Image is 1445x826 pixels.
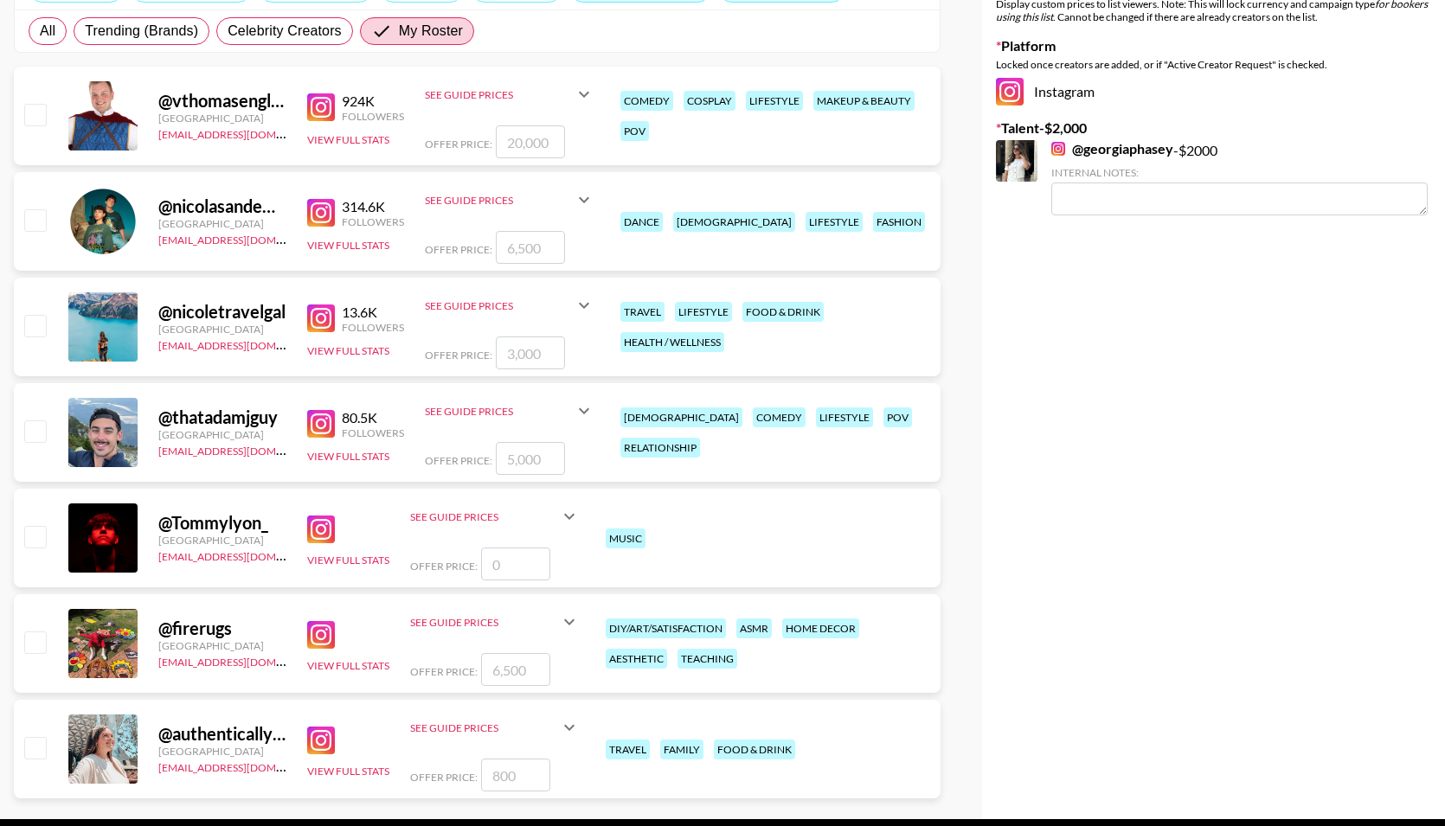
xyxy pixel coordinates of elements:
[399,21,463,42] span: My Roster
[342,110,404,123] div: Followers
[673,212,795,232] div: [DEMOGRAPHIC_DATA]
[307,239,389,252] button: View Full Stats
[620,407,742,427] div: [DEMOGRAPHIC_DATA]
[425,349,492,362] span: Offer Price:
[158,745,286,758] div: [GEOGRAPHIC_DATA]
[158,652,332,669] a: [EMAIL_ADDRESS][DOMAIN_NAME]
[736,618,772,638] div: asmr
[816,407,873,427] div: lifestyle
[425,390,594,432] div: See Guide Prices
[996,58,1431,71] div: Locked once creators are added, or if "Active Creator Request" is checked.
[996,78,1024,106] img: Instagram
[425,179,594,221] div: See Guide Prices
[158,301,286,323] div: @ nicoletravelgal
[410,721,559,734] div: See Guide Prices
[496,336,565,369] input: 3,000
[158,217,286,230] div: [GEOGRAPHIC_DATA]
[342,215,404,228] div: Followers
[481,547,550,580] input: 0
[410,707,580,748] div: See Guide Prices
[307,93,335,121] img: Instagram
[307,133,389,146] button: View Full Stats
[620,302,665,322] div: travel
[1051,140,1428,215] div: - $ 2000
[158,441,332,458] a: [EMAIL_ADDRESS][DOMAIN_NAME]
[410,601,580,643] div: See Guide Prices
[158,195,286,217] div: @ nicolasandemiliano
[496,442,565,475] input: 5,000
[1051,140,1173,157] a: @georgiaphasey
[307,727,335,754] img: Instagram
[425,299,574,312] div: See Guide Prices
[342,426,404,439] div: Followers
[307,659,389,672] button: View Full Stats
[158,323,286,336] div: [GEOGRAPHIC_DATA]
[342,304,404,321] div: 13.6K
[714,740,795,759] div: food & drink
[620,212,663,232] div: dance
[158,112,286,125] div: [GEOGRAPHIC_DATA]
[410,560,478,573] span: Offer Price:
[410,510,559,523] div: See Guide Prices
[425,194,574,207] div: See Guide Prices
[40,21,55,42] span: All
[620,121,649,141] div: pov
[158,547,332,563] a: [EMAIL_ADDRESS][DOMAIN_NAME]
[342,93,404,110] div: 924K
[620,91,673,111] div: comedy
[158,407,286,428] div: @ thatadamjguy
[342,409,404,426] div: 80.5K
[158,758,332,774] a: [EMAIL_ADDRESS][DOMAIN_NAME]
[606,649,667,669] div: aesthetic
[307,410,335,438] img: Instagram
[158,90,286,112] div: @ vthomasenglish
[307,304,335,332] img: Instagram
[606,618,726,638] div: diy/art/satisfaction
[496,231,565,264] input: 6,500
[996,119,1431,137] label: Talent - $ 2,000
[228,21,342,42] span: Celebrity Creators
[675,302,732,322] div: lifestyle
[1051,142,1065,156] img: Instagram
[158,125,332,141] a: [EMAIL_ADDRESS][DOMAIN_NAME]
[158,230,332,247] a: [EMAIL_ADDRESS][DOMAIN_NAME]
[158,428,286,441] div: [GEOGRAPHIC_DATA]
[158,534,286,547] div: [GEOGRAPHIC_DATA]
[85,21,198,42] span: Trending (Brands)
[481,653,550,686] input: 6,500
[660,740,703,759] div: family
[481,759,550,791] input: 800
[410,616,559,629] div: See Guide Prices
[158,512,286,534] div: @ Tommylyon_
[746,91,803,111] div: lifestyle
[158,618,286,639] div: @ firerugs
[620,332,724,352] div: health / wellness
[620,438,700,458] div: relationship
[606,528,645,548] div: music
[425,74,594,115] div: See Guide Prices
[813,91,915,111] div: makeup & beauty
[806,212,863,232] div: lifestyle
[307,621,335,649] img: Instagram
[1051,166,1428,179] div: Internal Notes:
[410,771,478,784] span: Offer Price:
[410,665,478,678] span: Offer Price:
[678,649,737,669] div: teaching
[158,639,286,652] div: [GEOGRAPHIC_DATA]
[410,496,580,537] div: See Guide Prices
[342,198,404,215] div: 314.6K
[307,554,389,567] button: View Full Stats
[742,302,824,322] div: food & drink
[158,336,332,352] a: [EMAIL_ADDRESS][DOMAIN_NAME]
[307,450,389,463] button: View Full Stats
[425,405,574,418] div: See Guide Prices
[307,344,389,357] button: View Full Stats
[996,37,1431,54] label: Platform
[782,618,859,638] div: home decor
[753,407,806,427] div: comedy
[307,765,389,778] button: View Full Stats
[496,125,565,158] input: 20,000
[158,723,286,745] div: @ authenticallykara
[883,407,912,427] div: pov
[684,91,735,111] div: cosplay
